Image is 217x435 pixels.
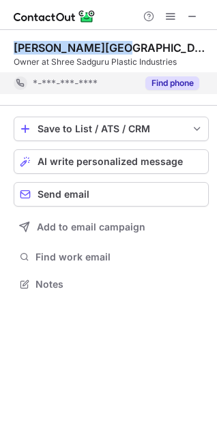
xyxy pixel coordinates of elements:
div: Save to List / ATS / CRM [38,123,185,134]
button: Notes [14,275,209,294]
button: Reveal Button [145,76,199,90]
span: Add to email campaign [37,222,145,232]
span: Find work email [35,251,203,263]
div: Owner at Shree Sadguru Plastic Industries [14,56,209,68]
button: Find work email [14,247,209,267]
button: Add to email campaign [14,215,209,239]
button: AI write personalized message [14,149,209,174]
span: Notes [35,278,203,290]
div: [PERSON_NAME][GEOGRAPHIC_DATA] [14,41,209,55]
img: ContactOut v5.3.10 [14,8,96,25]
span: Send email [38,189,89,200]
span: AI write personalized message [38,156,183,167]
button: save-profile-one-click [14,117,209,141]
button: Send email [14,182,209,207]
